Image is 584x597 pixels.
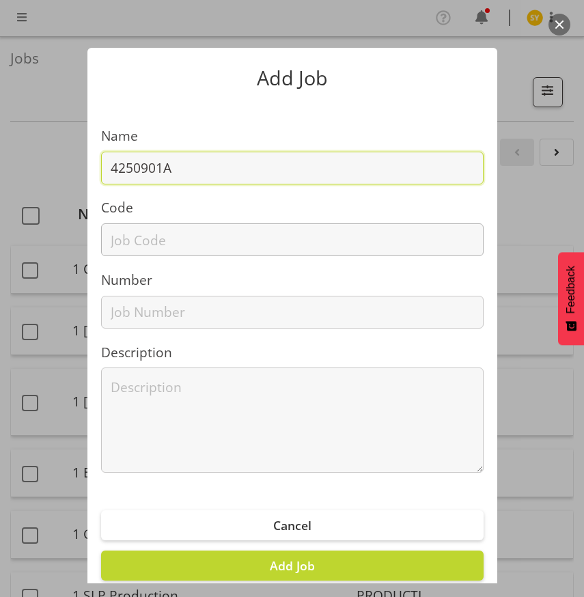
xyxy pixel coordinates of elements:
[101,343,484,363] label: Description
[101,152,484,184] input: Job Name
[558,252,584,345] button: Feedback - Show survey
[101,68,484,88] p: Add Job
[565,266,577,314] span: Feedback
[101,296,484,329] input: Job Number
[273,517,311,533] span: Cancel
[101,223,484,256] input: Job Code
[101,270,484,290] label: Number
[101,198,484,218] label: Code
[101,126,484,146] label: Name
[101,510,484,540] button: Cancel
[270,557,315,574] span: Add Job
[101,551,484,581] button: Add Job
